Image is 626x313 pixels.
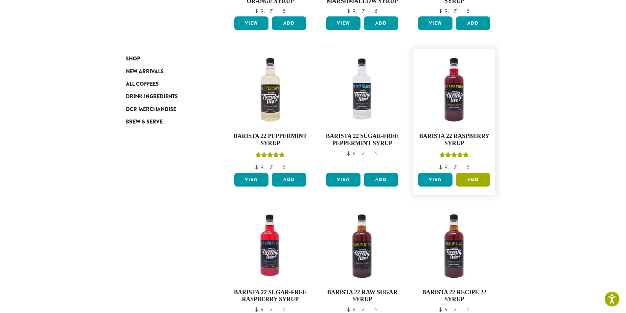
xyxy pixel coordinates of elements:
span: Drink Ingredients [126,93,178,101]
div: Rated 5.00 out of 5 [439,151,469,161]
button: Add [364,173,398,187]
h4: Barista 22 Raw Sugar Syrup [324,289,400,303]
bdi: 9.75 [439,306,470,313]
h4: Barista 22 Peppermint Syrup [233,133,308,147]
button: Add [272,16,306,30]
span: $ [439,164,445,171]
span: Brew & Serve [126,118,163,126]
h4: Barista 22 Recipe 22 Syrup [416,289,492,303]
bdi: 9.75 [439,164,470,171]
a: View [326,173,360,187]
span: $ [255,164,261,171]
bdi: 9.75 [347,150,378,157]
bdi: 9.75 [439,8,470,14]
bdi: 9.75 [255,164,286,171]
img: RASPBERRY-300x300.png [416,52,492,127]
img: PEPPERMINT-300x300.png [232,52,308,127]
bdi: 9.75 [347,306,378,313]
a: New Arrivals [126,65,205,78]
a: View [418,173,452,187]
span: $ [439,8,445,14]
a: Barista 22 Sugar-Free Raspberry Syrup $9.75 [233,208,308,312]
button: Add [364,16,398,30]
span: Shop [126,55,140,63]
img: RECIPE-22-300x300.png [416,208,492,284]
span: $ [255,8,261,14]
h4: Barista 22 Sugar-Free Peppermint Syrup [324,133,400,147]
img: RAW-SUGAR-300x300.png [324,208,400,284]
a: View [234,173,269,187]
span: $ [439,306,445,313]
span: $ [255,306,261,313]
a: View [326,16,360,30]
bdi: 9.75 [347,8,378,14]
button: Add [456,16,490,30]
span: $ [347,150,353,157]
button: Add [272,173,306,187]
h4: Barista 22 Sugar-Free Raspberry Syrup [233,289,308,303]
a: DCR Merchandise [126,103,205,116]
a: Drink Ingredients [126,90,205,103]
button: Add [456,173,490,187]
span: New Arrivals [126,68,164,76]
a: Barista 22 Recipe 22 Syrup $9.75 [416,208,492,312]
a: Barista 22 Raw Sugar Syrup $9.75 [324,208,400,312]
span: DCR Merchandise [126,105,176,114]
bdi: 9.75 [255,8,286,14]
a: View [418,16,452,30]
a: Barista 22 Peppermint SyrupRated 5.00 out of 5 $9.75 [233,52,308,170]
a: Brew & Serve [126,116,205,128]
span: $ [347,8,353,14]
a: View [234,16,269,30]
span: $ [347,306,353,313]
bdi: 9.75 [255,306,286,313]
a: Barista 22 Raspberry SyrupRated 5.00 out of 5 $9.75 [416,52,492,170]
a: Barista 22 Sugar-Free Peppermint Syrup $9.75 [324,52,400,170]
h4: Barista 22 Raspberry Syrup [416,133,492,147]
a: Shop [126,53,205,65]
div: Rated 5.00 out of 5 [255,151,285,161]
img: SF-PEPPERMINT-300x300.png [324,52,400,127]
a: All Coffees [126,78,205,90]
span: All Coffees [126,80,159,88]
img: SF-RASPBERRY-300x300.png [232,208,308,284]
